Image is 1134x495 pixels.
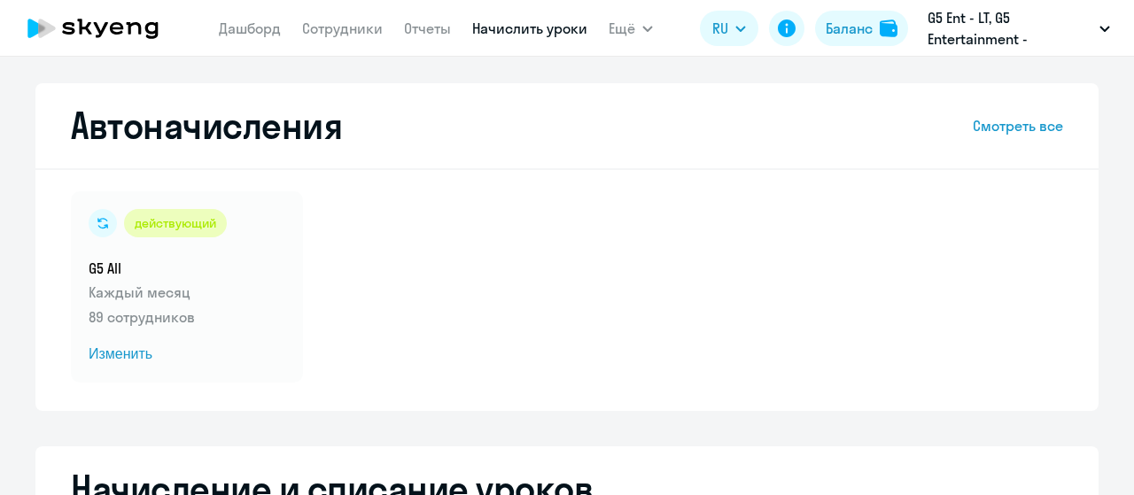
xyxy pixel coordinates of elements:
[609,11,653,46] button: Ещё
[89,306,285,328] p: 89 сотрудников
[219,19,281,37] a: Дашборд
[404,19,451,37] a: Отчеты
[826,18,873,39] div: Баланс
[302,19,383,37] a: Сотрудники
[712,18,728,39] span: RU
[89,282,285,303] p: Каждый месяц
[124,209,227,237] div: действующий
[880,19,897,37] img: balance
[609,18,635,39] span: Ещё
[89,344,285,365] span: Изменить
[919,7,1119,50] button: G5 Ent - LT, G5 Entertainment - [GEOGRAPHIC_DATA] / G5 Holdings LTD
[472,19,587,37] a: Начислить уроки
[973,115,1063,136] a: Смотреть все
[815,11,908,46] button: Балансbalance
[89,259,285,278] h5: G5 All
[700,11,758,46] button: RU
[71,104,342,147] h2: Автоначисления
[928,7,1092,50] p: G5 Ent - LT, G5 Entertainment - [GEOGRAPHIC_DATA] / G5 Holdings LTD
